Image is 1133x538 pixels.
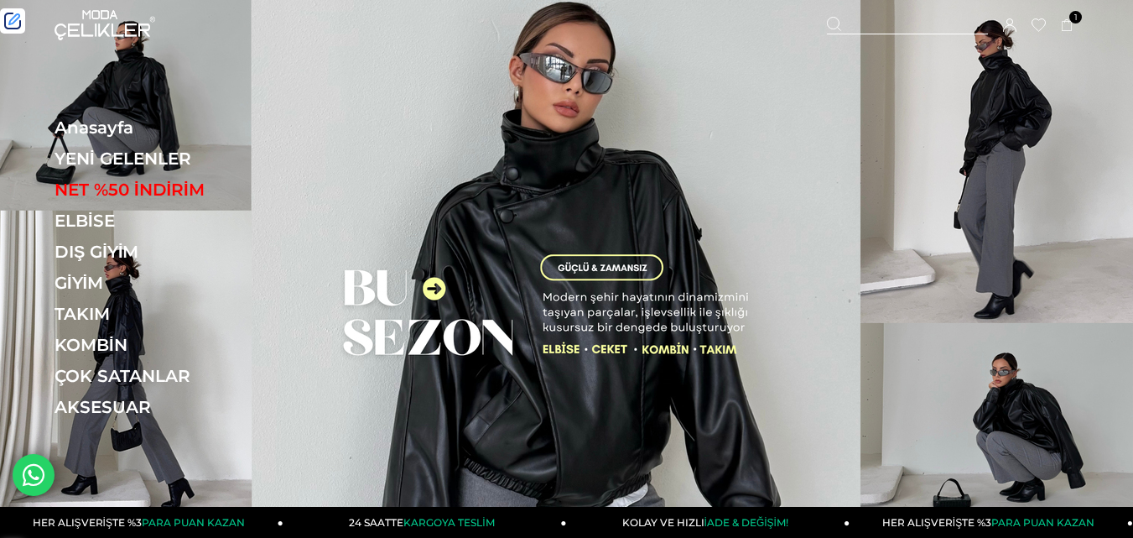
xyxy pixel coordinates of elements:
[55,10,155,40] img: logo
[704,516,788,529] span: İADE & DEĞİŞİM!
[55,273,285,293] a: GİYİM
[55,118,285,138] a: Anasayfa
[142,516,245,529] span: PARA PUAN KAZAN
[55,304,285,324] a: TAKIM
[55,397,285,417] a: AKSESUAR
[1061,19,1073,32] a: 1
[850,507,1133,538] a: HER ALIŞVERİŞTE %3PARA PUAN KAZAN
[1069,11,1082,24] span: 1
[55,180,285,200] a: NET %50 İNDİRİM
[55,335,285,355] a: KOMBİN
[567,507,850,538] a: KOLAY VE HIZLIİADE & DEĞİŞİM!
[55,366,285,386] a: ÇOK SATANLAR
[991,516,1094,529] span: PARA PUAN KAZAN
[403,516,494,529] span: KARGOYA TESLİM
[55,211,285,231] a: ELBİSE
[55,242,285,262] a: DIŞ GİYİM
[283,507,567,538] a: 24 SAATTEKARGOYA TESLİM
[55,149,285,169] a: YENİ GELENLER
